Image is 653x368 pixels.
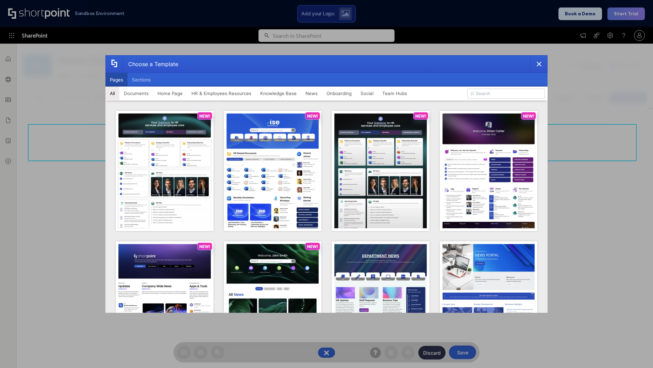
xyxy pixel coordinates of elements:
p: NEW! [523,113,534,119]
p: NEW! [307,244,318,249]
p: NEW! [307,113,318,119]
button: Pages [105,73,128,87]
button: Sections [128,73,155,87]
button: Documents [119,87,153,100]
input: Search [467,89,545,99]
iframe: Chat Widget [619,335,653,368]
button: Social [356,87,378,100]
p: NEW! [415,113,426,119]
div: template selector [105,55,548,313]
button: All [105,87,119,100]
div: Choose a Template [123,56,178,73]
button: HR & Employees Resources [187,87,256,100]
p: NEW! [199,113,210,119]
button: News [301,87,322,100]
button: Team Hubs [378,87,412,100]
button: Home Page [153,87,187,100]
button: Knowledge Base [256,87,301,100]
p: NEW! [199,244,210,249]
button: Onboarding [322,87,356,100]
